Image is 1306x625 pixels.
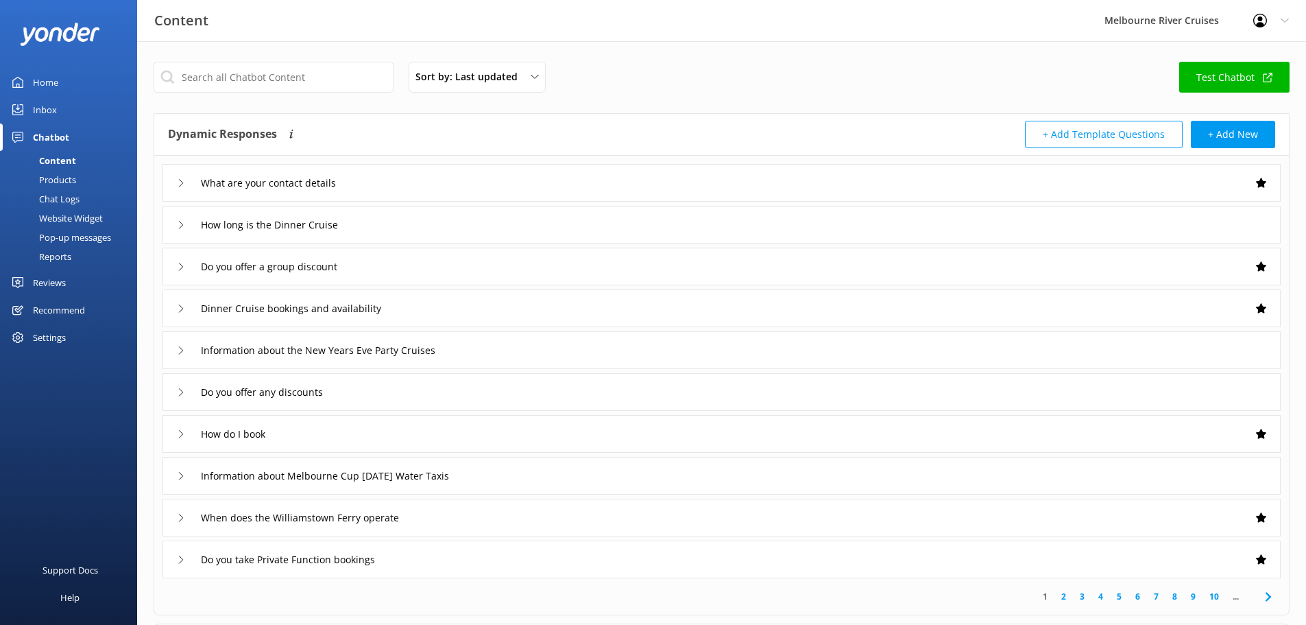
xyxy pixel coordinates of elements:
[33,324,66,351] div: Settings
[8,247,137,266] a: Reports
[1128,590,1147,603] a: 6
[33,123,69,151] div: Chatbot
[154,10,208,32] h3: Content
[8,209,137,228] a: Website Widget
[8,151,137,170] a: Content
[1091,590,1110,603] a: 4
[1202,590,1226,603] a: 10
[1191,121,1275,148] button: + Add New
[1110,590,1128,603] a: 5
[33,269,66,296] div: Reviews
[21,23,99,45] img: yonder-white-logo.png
[168,121,277,148] h4: Dynamic Responses
[1184,590,1202,603] a: 9
[8,228,137,247] a: Pop-up messages
[8,189,80,209] div: Chat Logs
[1165,590,1184,603] a: 8
[8,170,76,189] div: Products
[1054,590,1073,603] a: 2
[33,296,85,324] div: Recommend
[1179,62,1290,93] a: Test Chatbot
[154,62,394,93] input: Search all Chatbot Content
[8,170,137,189] a: Products
[60,584,80,611] div: Help
[8,209,103,228] div: Website Widget
[43,556,98,584] div: Support Docs
[8,228,111,247] div: Pop-up messages
[8,247,71,266] div: Reports
[1073,590,1091,603] a: 3
[8,189,137,209] a: Chat Logs
[8,151,76,170] div: Content
[1147,590,1165,603] a: 7
[1025,121,1183,148] button: + Add Template Questions
[1226,590,1246,603] span: ...
[415,69,526,84] span: Sort by: Last updated
[33,69,58,96] div: Home
[33,96,57,123] div: Inbox
[1036,590,1054,603] a: 1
